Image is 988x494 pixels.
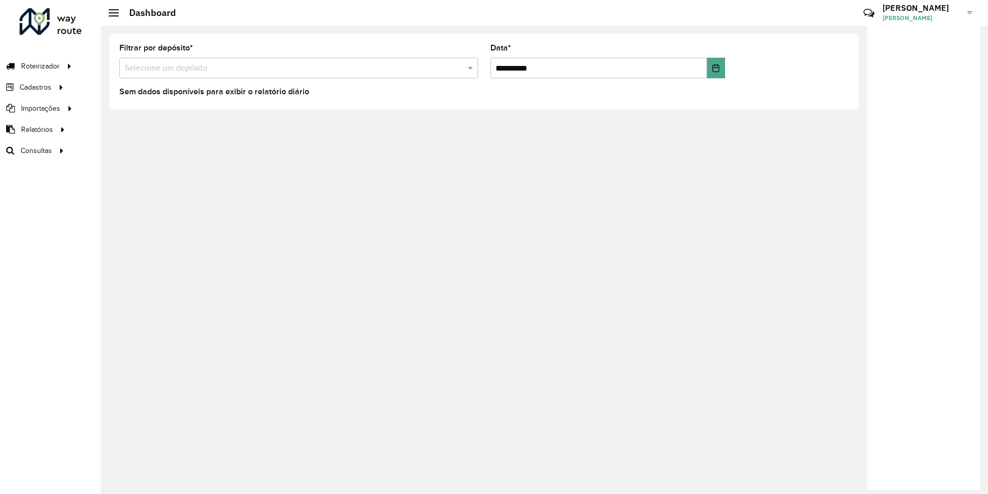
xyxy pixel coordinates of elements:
[490,42,511,54] label: Data
[119,7,176,19] h2: Dashboard
[20,82,51,93] span: Cadastros
[21,124,53,135] span: Relatórios
[883,13,960,23] span: [PERSON_NAME]
[858,2,880,24] a: Contato Rápido
[883,3,960,13] h3: [PERSON_NAME]
[119,86,309,98] label: Sem dados disponíveis para exibir o relatório diário
[21,103,60,114] span: Importações
[707,58,725,78] button: Choose Date
[119,42,193,54] label: Filtrar por depósito
[21,145,52,156] span: Consultas
[21,61,60,72] span: Roteirizador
